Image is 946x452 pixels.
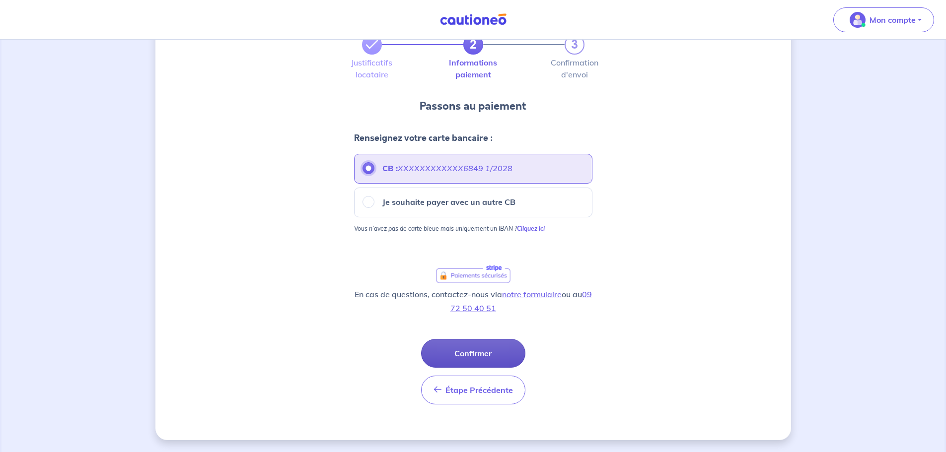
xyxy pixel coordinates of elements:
[398,163,512,173] em: XXXXXXXXXXXX6849 1/2028
[463,59,483,78] label: Informations paiement
[517,225,545,232] strong: Cliquez ici
[565,59,584,78] label: Confirmation d'envoi
[354,225,592,240] p: Vous n’avez pas de carte bleue mais uniquement un IBAN ?
[382,163,512,173] strong: CB :
[436,13,510,26] img: Cautioneo
[850,12,866,28] img: illu_account_valid_menu.svg
[833,7,934,32] button: illu_account_valid_menu.svgMon compte
[421,376,525,404] button: Étape Précédente
[354,287,592,315] p: En cas de questions, contactez-nous via ou au
[463,35,483,55] a: 2
[436,264,510,283] img: logo-stripe
[354,130,592,146] h4: Renseignez votre carte bancaire :
[870,14,916,26] p: Mon compte
[420,98,526,114] p: Passons au paiement
[445,385,513,395] span: Étape Précédente
[421,339,525,368] button: Confirmer
[436,264,511,283] a: logo-stripe
[382,196,515,208] p: Je souhaite payer avec un autre CB
[362,59,382,78] label: Justificatifs locataire
[502,289,562,299] a: notre formulaire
